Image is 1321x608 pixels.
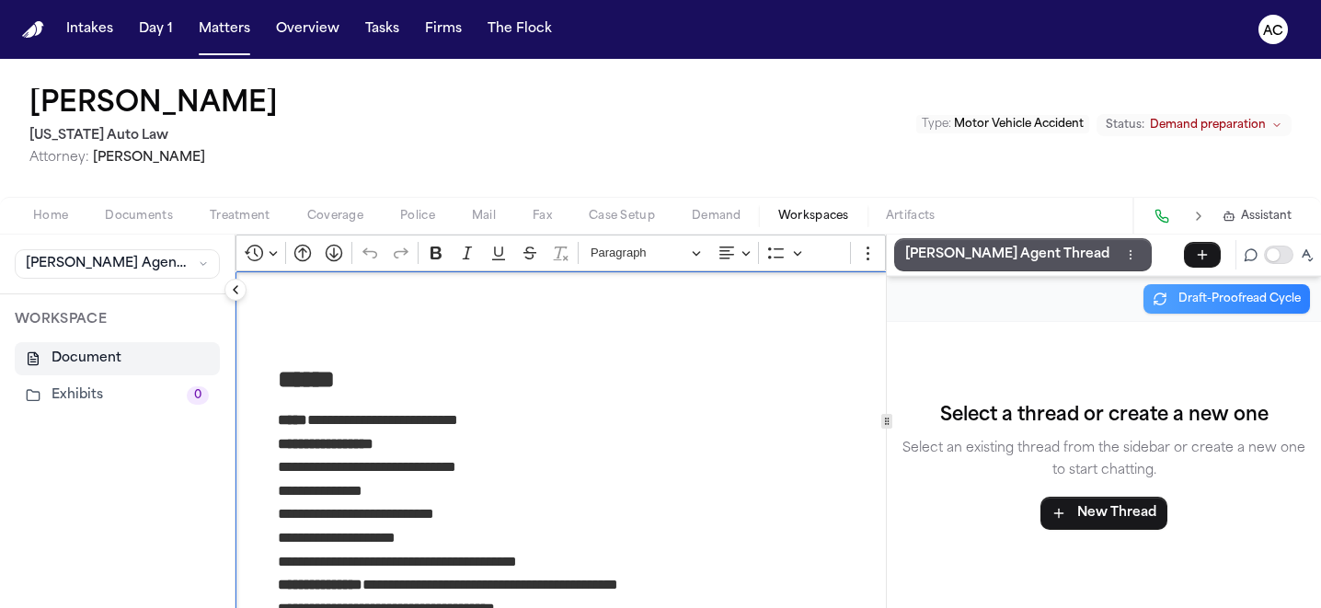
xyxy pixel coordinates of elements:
p: Select an existing thread from the sidebar or create a new one to start chatting. [902,438,1306,482]
button: Edit Type: Motor Vehicle Accident [916,115,1089,133]
span: Demand preparation [1150,118,1266,132]
span: Demand [692,209,741,224]
span: Case Setup [589,209,655,224]
h4: Select a thread or create a new one [902,401,1306,430]
span: [PERSON_NAME] Agent Demand [26,255,190,273]
span: Treatment [210,209,270,224]
span: 0 [187,386,209,405]
button: Day 1 [132,13,180,46]
span: Artifacts [886,209,936,224]
span: Home [33,209,68,224]
span: Documents [105,209,173,224]
span: Workspaces [778,209,849,224]
button: Document [15,342,220,375]
span: Type : [922,119,951,130]
button: Collapse sidebar [224,279,247,301]
h1: [PERSON_NAME] [29,88,278,121]
button: Matters [191,13,258,46]
button: Firms [418,13,469,46]
span: Fax [533,209,552,224]
h2: [US_STATE] Auto Law [29,125,285,147]
span: Police [400,209,435,224]
span: Draft-Proofread Cycle [1178,292,1301,306]
span: Motor Vehicle Accident [954,119,1084,130]
button: Edit matter name [29,88,278,121]
span: [PERSON_NAME] [93,151,205,165]
button: Draft-Proofread Cycle [1143,284,1310,314]
button: Change status from Demand preparation [1097,114,1292,136]
button: New Thread [1040,497,1167,530]
text: AC [1263,25,1283,38]
button: [PERSON_NAME] Agent ThreadThread actions [894,238,1152,271]
button: Exhibits0 [15,379,220,412]
span: Attorney: [29,151,89,165]
a: Home [22,21,44,39]
button: Thread actions [1120,245,1141,265]
span: Assistant [1241,209,1292,224]
span: Status: [1106,118,1144,132]
button: Toggle proofreading mode [1264,246,1293,264]
button: Make a Call [1149,203,1175,229]
p: [PERSON_NAME] Agent Thread [905,244,1109,266]
button: [PERSON_NAME] Agent Demand [15,249,220,279]
span: Mail [472,209,496,224]
button: Assistant [1223,209,1292,224]
button: Intakes [59,13,121,46]
button: The Flock [480,13,559,46]
img: Finch Logo [22,21,44,39]
button: Tasks [358,13,407,46]
p: WORKSPACE [15,309,220,331]
span: Coverage [307,209,363,224]
span: Paragraph [591,242,686,264]
div: Editor toolbar [235,235,886,271]
button: Paragraph, Heading [582,239,709,268]
button: Overview [269,13,347,46]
